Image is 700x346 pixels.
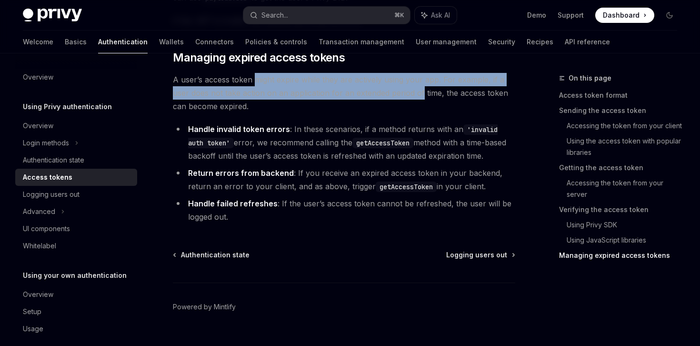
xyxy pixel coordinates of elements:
a: Logging users out [15,186,137,203]
code: 'invalid auth token' [188,124,498,148]
a: Accessing the token from your server [567,175,685,202]
div: Access tokens [23,172,72,183]
button: Search...⌘K [243,7,410,24]
a: Powered by Mintlify [173,302,236,312]
a: Security [488,31,515,53]
span: Managing expired access tokens [173,50,345,65]
a: Basics [65,31,87,53]
div: Login methods [23,137,69,149]
span: A user’s access token might expire while they are actively using your app. For example, if a user... [173,73,515,113]
a: Usage [15,320,137,337]
a: Getting the access token [559,160,685,175]
a: Authentication state [174,250,250,260]
button: Ask AI [415,7,457,24]
span: Dashboard [603,10,640,20]
a: Whitelabel [15,237,137,254]
div: Overview [23,120,53,132]
a: Connectors [195,31,234,53]
strong: Handle failed refreshes [188,199,278,208]
a: Using JavaScript libraries [567,233,685,248]
a: Access token format [559,88,685,103]
li: : If the user’s access token cannot be refreshed, the user will be logged out. [173,197,515,224]
a: Overview [15,69,137,86]
button: Toggle dark mode [662,8,677,23]
a: Sending the access token [559,103,685,118]
li: : In these scenarios, if a method returns with an error, we recommend calling the method with a t... [173,122,515,163]
span: ⌘ K [394,11,404,19]
a: Authentication [98,31,148,53]
a: Verifying the access token [559,202,685,217]
div: Usage [23,323,43,335]
div: Authentication state [23,154,84,166]
h5: Using Privy authentication [23,101,112,112]
a: Policies & controls [245,31,307,53]
a: Using the access token with popular libraries [567,133,685,160]
a: Dashboard [595,8,654,23]
a: Access tokens [15,169,137,186]
h5: Using your own authentication [23,270,127,281]
span: On this page [569,72,611,84]
a: Logging users out [446,250,514,260]
a: Demo [527,10,546,20]
div: Logging users out [23,189,80,200]
div: Setup [23,306,41,317]
img: dark logo [23,9,82,22]
span: Ask AI [431,10,450,20]
a: UI components [15,220,137,237]
a: Overview [15,286,137,303]
div: UI components [23,223,70,234]
strong: Return errors from backend [188,168,294,178]
div: Overview [23,71,53,83]
span: Logging users out [446,250,507,260]
a: Wallets [159,31,184,53]
a: Using Privy SDK [567,217,685,233]
a: Accessing the token from your client [567,118,685,133]
div: Overview [23,289,53,300]
a: Authentication state [15,152,137,169]
a: Setup [15,303,137,320]
div: Whitelabel [23,240,56,252]
code: getAccessToken [376,182,437,192]
a: Managing expired access tokens [559,248,685,263]
span: Authentication state [181,250,250,260]
strong: Handle invalid token errors [188,124,290,134]
div: Search... [261,10,288,21]
li: : If you receive an expired access token in your backend, return an error to your client, and as ... [173,166,515,193]
code: getAccessToken [352,138,413,148]
a: Support [558,10,584,20]
a: Welcome [23,31,53,53]
a: API reference [565,31,610,53]
a: User management [416,31,477,53]
div: Advanced [23,206,55,217]
a: Overview [15,117,137,134]
a: Recipes [527,31,553,53]
a: Transaction management [319,31,404,53]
